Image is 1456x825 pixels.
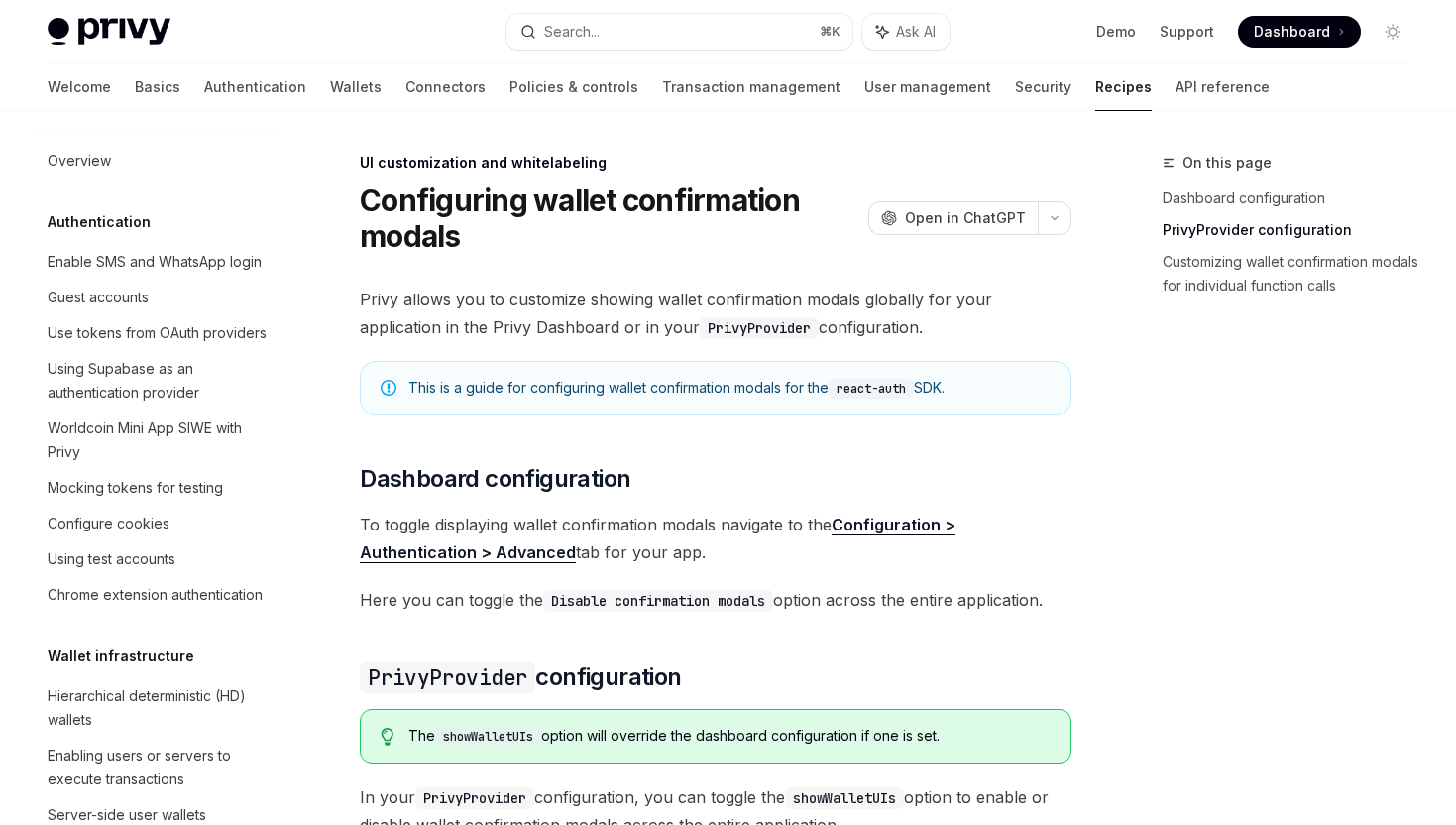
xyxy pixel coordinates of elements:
a: Customizing wallet confirmation modals for individual function calls [1163,246,1424,301]
button: Ask AI [862,14,950,50]
code: PrivyProvider [360,662,535,693]
h5: Wallet infrastructure [48,645,194,668]
div: Enabling users or servers to execute transactions [48,744,274,791]
div: The option will override the dashboard configuration if one is set. [408,726,1051,747]
button: Open in ChatGPT [868,201,1038,235]
a: Dashboard [1238,16,1361,48]
div: Guest accounts [48,286,149,309]
a: Wallets [330,63,382,111]
div: Using test accounts [48,547,175,571]
span: Ask AI [896,22,936,42]
a: Recipes [1095,63,1152,111]
a: Mocking tokens for testing [32,470,285,506]
div: UI customization and whitelabeling [360,153,1071,173]
span: configuration [360,661,681,693]
a: Chrome extension authentication [32,577,285,613]
a: Configure cookies [32,506,285,541]
code: PrivyProvider [700,317,819,339]
div: Mocking tokens for testing [48,476,223,500]
a: Hierarchical deterministic (HD) wallets [32,678,285,738]
a: Overview [32,143,285,178]
a: Using Supabase as an authentication provider [32,351,285,411]
a: Policies & controls [509,63,638,111]
span: On this page [1182,151,1272,175]
a: Connectors [405,63,486,111]
a: Use tokens from OAuth providers [32,315,285,351]
span: Dashboard [1254,22,1330,42]
div: Using Supabase as an authentication provider [48,357,274,405]
code: PrivyProvider [415,787,534,809]
button: Toggle dark mode [1377,16,1408,48]
a: Support [1160,22,1214,42]
a: Dashboard configuration [1163,182,1424,214]
code: react-auth [829,379,914,399]
a: Security [1015,63,1071,111]
a: PrivyProvider configuration [1163,214,1424,246]
a: Authentication [204,63,306,111]
img: light logo [48,18,170,46]
a: Welcome [48,63,111,111]
div: Enable SMS and WhatsApp login [48,250,262,274]
div: Search... [544,20,600,44]
span: To toggle displaying wallet confirmation modals navigate to the tab for your app. [360,511,1071,566]
span: Dashboard configuration [360,463,630,495]
div: Configure cookies [48,512,169,535]
a: User management [864,63,991,111]
a: Guest accounts [32,280,285,315]
code: Disable confirmation modals [543,590,773,612]
code: showWalletUIs [785,787,904,809]
span: Privy allows you to customize showing wallet confirmation modals globally for your application in... [360,286,1071,341]
div: Chrome extension authentication [48,583,263,607]
svg: Note [381,380,396,396]
code: showWalletUIs [435,727,541,747]
h5: Authentication [48,210,151,234]
div: Use tokens from OAuth providers [48,321,267,345]
a: Basics [135,63,180,111]
svg: Tip [381,728,394,746]
h1: Configuring wallet confirmation modals [360,182,860,254]
a: Enable SMS and WhatsApp login [32,244,285,280]
a: Transaction management [662,63,840,111]
a: Worldcoin Mini App SIWE with Privy [32,411,285,470]
a: Using test accounts [32,541,285,577]
a: Enabling users or servers to execute transactions [32,738,285,797]
span: Here you can toggle the option across the entire application. [360,586,1071,614]
div: Hierarchical deterministic (HD) wallets [48,684,274,732]
span: Open in ChatGPT [905,208,1026,228]
button: Search...⌘K [506,14,852,50]
div: Overview [48,149,111,173]
span: ⌘ K [820,24,840,40]
div: Worldcoin Mini App SIWE with Privy [48,416,274,464]
div: This is a guide for configuring wallet confirmation modals for the SDK. [408,378,1051,399]
a: Demo [1096,22,1136,42]
a: API reference [1176,63,1270,111]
